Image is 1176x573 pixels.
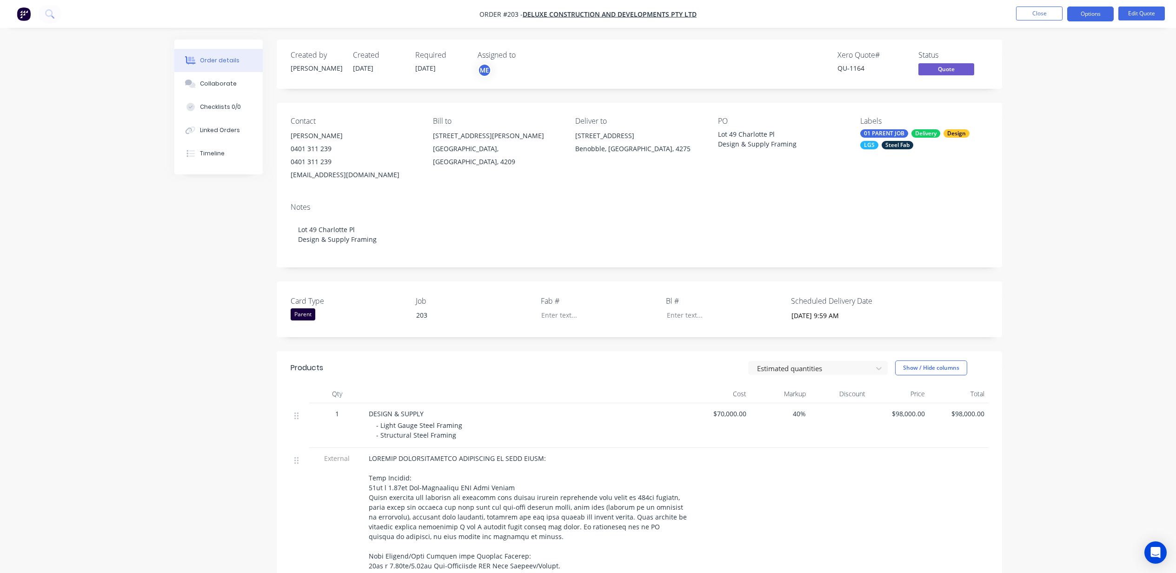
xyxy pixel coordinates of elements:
[1118,7,1165,20] button: Edit Quote
[810,385,869,403] div: Discount
[291,142,418,155] div: 0401 311 239
[291,203,988,212] div: Notes
[291,63,342,73] div: [PERSON_NAME]
[200,103,241,111] div: Checklists 0/0
[433,142,560,168] div: [GEOGRAPHIC_DATA], [GEOGRAPHIC_DATA], 4209
[291,215,988,253] div: Lot 49 Charlotte Pl Design & Supply Framing
[918,51,988,60] div: Status
[718,129,834,149] div: Lot 49 Charlotte Pl Design & Supply Framing
[860,141,878,149] div: LGS
[313,453,361,463] span: External
[929,385,988,403] div: Total
[873,409,925,419] span: $98,000.00
[291,129,418,181] div: [PERSON_NAME]0401 311 2390401 311 239[EMAIL_ADDRESS][DOMAIN_NAME]
[291,117,418,126] div: Contact
[174,49,263,72] button: Order details
[860,117,988,126] div: Labels
[200,56,239,65] div: Order details
[200,80,237,88] div: Collaborate
[376,421,462,440] span: - Light Gauge Steel Framing - Structural Steel Framing
[575,129,703,142] div: [STREET_ADDRESS]
[174,72,263,95] button: Collaborate
[754,409,806,419] span: 40%
[523,10,697,19] a: DELUXE CONSTRUCTION AND DEVELOPMENTS PTY LTD
[17,7,31,21] img: Factory
[174,119,263,142] button: Linked Orders
[174,142,263,165] button: Timeline
[895,360,967,375] button: Show / Hide columns
[353,64,373,73] span: [DATE]
[575,117,703,126] div: Deliver to
[433,117,560,126] div: Bill to
[869,385,929,403] div: Price
[932,409,984,419] span: $98,000.00
[369,409,424,418] span: DESIGN & SUPPLY
[433,129,560,142] div: [STREET_ADDRESS][PERSON_NAME]
[918,63,974,75] span: Quote
[882,141,913,149] div: Steel Fab
[433,129,560,168] div: [STREET_ADDRESS][PERSON_NAME][GEOGRAPHIC_DATA], [GEOGRAPHIC_DATA], 4209
[415,51,466,60] div: Required
[291,51,342,60] div: Created by
[415,64,436,73] span: [DATE]
[416,295,532,306] label: Job
[1067,7,1114,21] button: Options
[478,63,492,77] button: ME
[1016,7,1063,20] button: Close
[791,295,907,306] label: Scheduled Delivery Date
[291,362,323,373] div: Products
[785,309,901,323] input: Enter date and time
[943,129,970,138] div: Design
[575,142,703,155] div: Benobble, [GEOGRAPHIC_DATA], 4275
[911,129,940,138] div: Delivery
[200,126,240,134] div: Linked Orders
[691,385,750,403] div: Cost
[291,155,418,168] div: 0401 311 239
[479,10,523,19] span: Order #203 -
[694,409,746,419] span: $70,000.00
[575,129,703,159] div: [STREET_ADDRESS]Benobble, [GEOGRAPHIC_DATA], 4275
[409,308,525,322] div: 203
[1144,541,1167,564] div: Open Intercom Messenger
[478,51,571,60] div: Assigned to
[353,51,404,60] div: Created
[750,385,810,403] div: Markup
[837,63,907,73] div: QU-1164
[718,117,845,126] div: PO
[200,149,225,158] div: Timeline
[291,308,315,320] div: Parent
[335,409,339,419] span: 1
[291,295,407,306] label: Card Type
[860,129,908,138] div: 01 PARENT JOB
[837,51,907,60] div: Xero Quote #
[291,129,418,142] div: [PERSON_NAME]
[666,295,782,306] label: Bl #
[309,385,365,403] div: Qty
[291,168,418,181] div: [EMAIL_ADDRESS][DOMAIN_NAME]
[174,95,263,119] button: Checklists 0/0
[541,295,657,306] label: Fab #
